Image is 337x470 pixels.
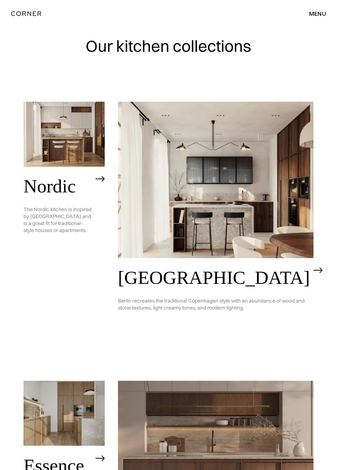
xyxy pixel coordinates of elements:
[118,288,310,321] p: Berlin recreates the traditional Copenhagen style with an abundance of wood and stone textures, l...
[86,37,251,55] h1: Our kitchen collections
[11,9,82,18] a: home
[24,176,92,196] h2: Nordic
[309,11,326,17] div: menu
[24,102,105,290] a: NordicThe Nordic kitchen is inspired by [GEOGRAPHIC_DATA] and is a great fit for traditional-styl...
[118,267,310,288] h2: [GEOGRAPHIC_DATA]
[24,197,92,243] p: The Nordic kitchen is inspired by [GEOGRAPHIC_DATA] and is a great fit for traditional-style hous...
[302,7,326,20] div: menu
[118,102,313,368] a: [GEOGRAPHIC_DATA]Berlin recreates the traditional Copenhagen style with an abundance of wood and ...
